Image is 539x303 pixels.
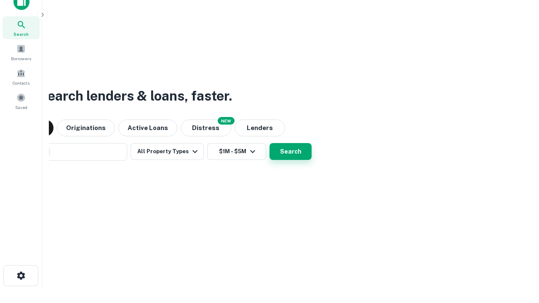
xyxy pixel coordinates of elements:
span: Search [13,31,29,37]
button: All Property Types [131,143,204,160]
iframe: Chat Widget [497,236,539,276]
button: Originations [57,120,115,136]
button: Active Loans [118,120,177,136]
a: Contacts [3,65,40,88]
button: Search distressed loans with lien and other non-mortgage details. [181,120,231,136]
h3: Search lenders & loans, faster. [38,86,232,106]
button: $1M - $5M [207,143,266,160]
button: Lenders [235,120,285,136]
a: Saved [3,90,40,112]
a: Borrowers [3,41,40,64]
div: NEW [218,117,235,125]
span: Saved [15,104,27,111]
button: Search [269,143,312,160]
a: Search [3,16,40,39]
span: Borrowers [11,55,31,62]
span: Contacts [13,80,29,86]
